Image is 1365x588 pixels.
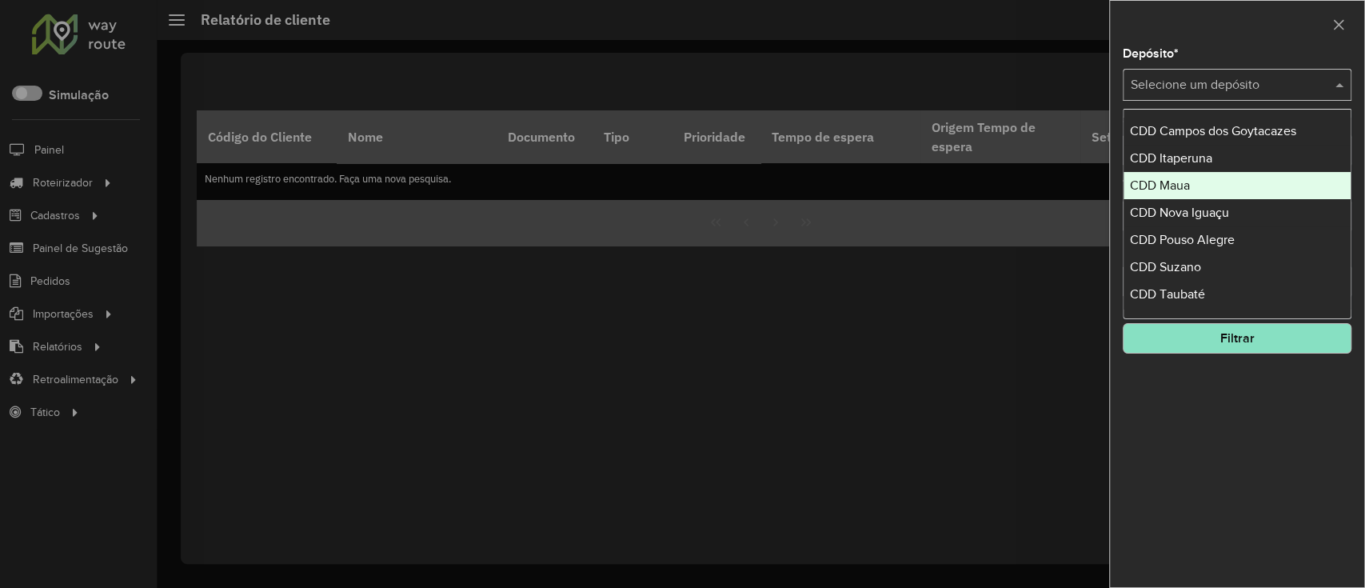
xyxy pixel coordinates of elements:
[1123,109,1351,319] ng-dropdown-panel: Options list
[1130,287,1205,301] span: CDD Taubaté
[1130,151,1212,165] span: CDD Itaperuna
[1130,233,1235,246] span: CDD Pouso Alegre
[1130,260,1201,274] span: CDD Suzano
[1130,124,1296,138] span: CDD Campos dos Goytacazes
[1130,206,1229,219] span: CDD Nova Iguaçu
[1130,178,1190,192] span: CDD Maua
[1123,323,1351,354] button: Filtrar
[1123,44,1179,63] label: Depósito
